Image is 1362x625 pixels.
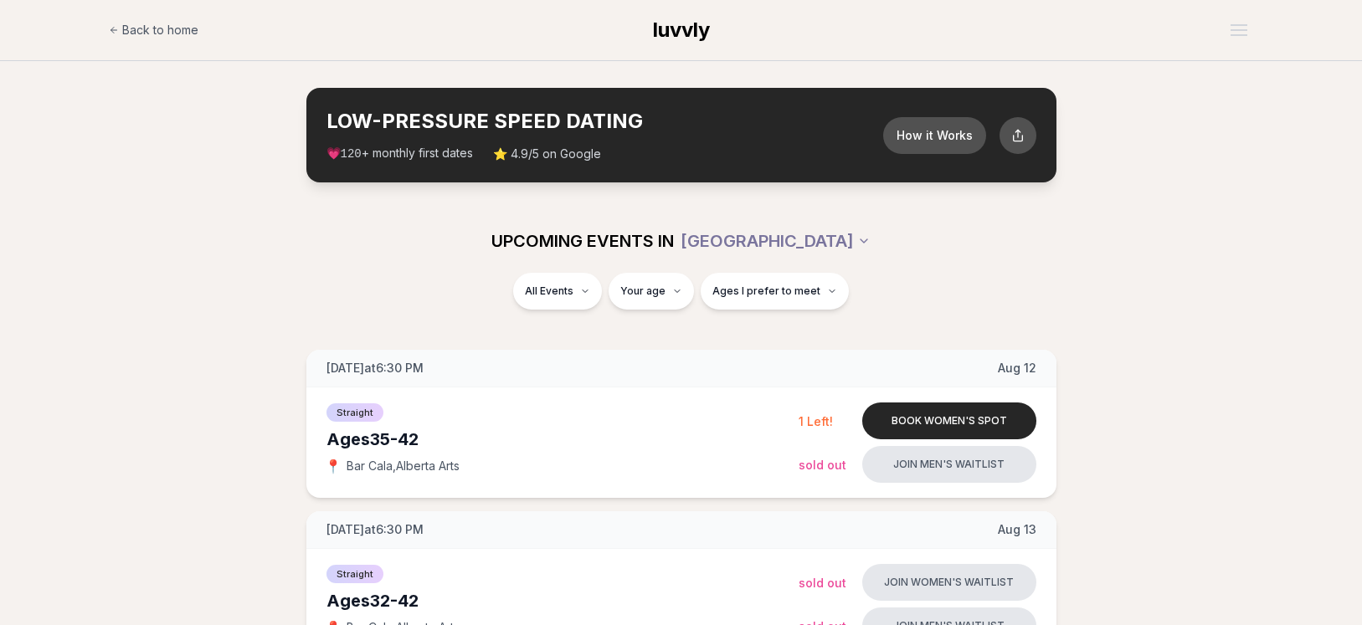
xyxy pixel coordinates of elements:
[326,459,340,473] span: 📍
[998,521,1036,538] span: Aug 13
[326,521,424,538] span: [DATE] at 6:30 PM
[491,229,674,253] span: UPCOMING EVENTS IN
[609,273,694,310] button: Your age
[653,18,710,42] span: luvvly
[799,576,846,590] span: Sold Out
[799,458,846,472] span: Sold Out
[883,117,986,154] button: How it Works
[1224,18,1254,43] button: Open menu
[109,13,198,47] a: Back to home
[326,428,799,451] div: Ages 35-42
[862,446,1036,483] button: Join men's waitlist
[799,414,833,428] span: 1 Left!
[525,284,573,298] span: All Events
[326,589,799,612] div: Ages 32-42
[513,273,602,310] button: All Events
[862,402,1036,439] button: Book women's spot
[681,223,871,259] button: [GEOGRAPHIC_DATA]
[341,147,362,161] span: 120
[347,458,460,474] span: Bar Cala , Alberta Arts
[712,284,820,298] span: Ages I prefer to meet
[653,17,710,44] a: luvvly
[326,565,383,583] span: Straight
[326,360,424,377] span: [DATE] at 6:30 PM
[701,273,849,310] button: Ages I prefer to meet
[998,360,1036,377] span: Aug 12
[326,403,383,422] span: Straight
[862,564,1036,601] button: Join women's waitlist
[122,22,198,38] span: Back to home
[326,145,473,162] span: 💗 + monthly first dates
[493,146,601,162] span: ⭐ 4.9/5 on Google
[620,284,666,298] span: Your age
[326,108,883,135] h2: LOW-PRESSURE SPEED DATING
